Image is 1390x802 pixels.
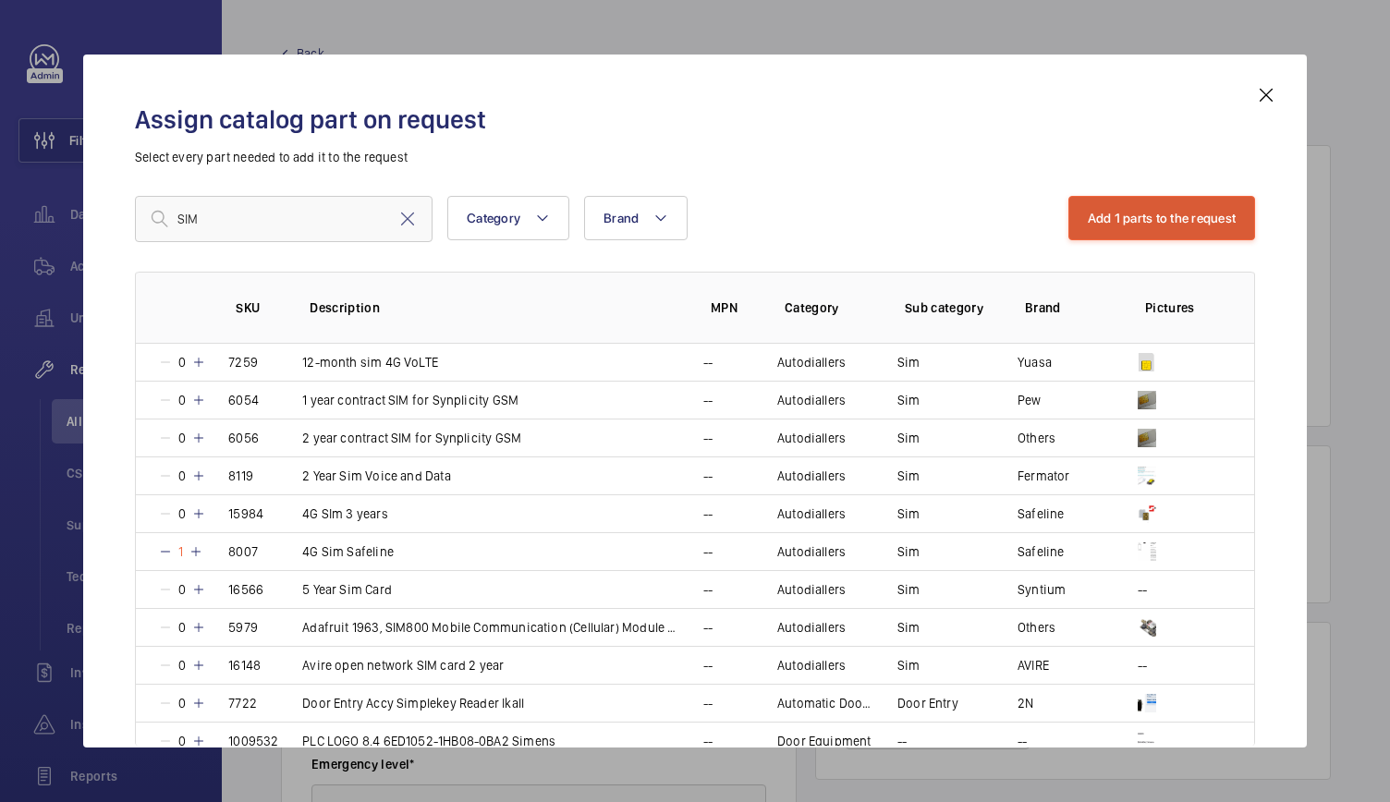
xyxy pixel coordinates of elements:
[777,732,872,750] p: Door Equipment
[228,467,253,485] p: 8119
[228,429,259,447] p: 6056
[1138,542,1156,561] img: kqQU2G3mamTLUPE3gIjzwTk9LAkLsAiYViJJJpoZHRiT74zH.png
[777,694,875,712] p: Automatic Doors (Vertical)
[173,656,191,674] p: 0
[228,504,263,523] p: 15984
[1138,429,1156,447] img: 6B4hXE-uUKu-hKQQRoD2qF9Nq3r0xBD-E7VEezpDhLDvaT2P.png
[1018,618,1055,637] p: Others
[302,353,438,371] p: 12-month sim 4G VoLTE
[703,694,713,712] p: --
[302,656,504,674] p: Avire open network SIM card 2 year
[467,211,520,225] span: Category
[584,196,688,240] button: Brand
[1138,391,1156,409] img: 32-UuRkZlG8GHCDQuWNvU72R8Hbj91mHLePDrHO6uhSGO4g0.png
[228,618,258,637] p: 5979
[173,429,191,447] p: 0
[897,467,921,485] p: Sim
[1138,618,1156,637] img: q5xxN-03ofZL_KhLZCFoCI_ysbjAkZzVLvJM8JKNk0BjZeER.png
[228,656,261,674] p: 16148
[173,467,191,485] p: 0
[228,353,258,371] p: 7259
[777,580,846,599] p: Autodiallers
[604,211,639,225] span: Brand
[703,580,713,599] p: --
[302,580,392,599] p: 5 Year Sim Card
[1018,504,1064,523] p: Safeline
[135,148,1255,166] p: Select every part needed to add it to the request
[1138,467,1156,485] img: EHIPyuMgt_b4rdmu9oE5cwpRtDsxpGMt6nBQEzB4rerXlBp4.png
[310,298,681,317] p: Description
[785,298,875,317] p: Category
[1138,732,1156,750] img: 4gboZbJ9Kh5LVtoZ2fL1_4d27XZpVNETVJCBYHE7yflQSz3M.png
[302,504,388,523] p: 4G SIm 3 years
[897,353,921,371] p: Sim
[897,391,921,409] p: Sim
[897,618,921,637] p: Sim
[173,504,191,523] p: 0
[228,694,257,712] p: 7722
[1138,694,1156,712] img: y72dFnfVfPK8akpXc6A1h6XQVqoJ4rTExfN-OkZPxmf6pTBT.png
[711,298,755,317] p: MPN
[897,656,921,674] p: Sim
[1138,656,1147,674] p: --
[1138,504,1156,523] img: WOMiBAGyZuQW3fYjhXpxIUzFDUBHg1eCI-9mT93_fS3dr_RN.png
[777,467,846,485] p: Autodiallers
[897,732,907,750] p: --
[897,694,958,712] p: Door Entry
[1018,732,1027,750] p: --
[777,391,846,409] p: Autodiallers
[777,504,846,523] p: Autodiallers
[302,467,451,485] p: 2 Year Sim Voice and Data
[1145,298,1217,317] p: Pictures
[1018,391,1042,409] p: Pew
[1138,580,1147,599] p: --
[173,694,191,712] p: 0
[228,391,259,409] p: 6054
[135,196,433,242] input: Find a part
[1018,656,1049,674] p: AVIRE
[173,391,191,409] p: 0
[703,732,713,750] p: --
[897,542,921,561] p: Sim
[302,391,518,409] p: 1 year contract SIM for Synplicity GSM
[897,504,921,523] p: Sim
[703,353,713,371] p: --
[777,542,846,561] p: Autodiallers
[173,580,191,599] p: 0
[703,429,713,447] p: --
[1025,298,1116,317] p: Brand
[302,732,555,750] p: PLC LOGO 8.4 6ED1052-1HB08-0BA2 Simens
[897,580,921,599] p: Sim
[777,618,846,637] p: Autodiallers
[228,732,278,750] p: 1009532
[173,353,191,371] p: 0
[1018,694,1033,712] p: 2N
[777,353,846,371] p: Autodiallers
[1018,542,1064,561] p: Safeline
[1018,580,1066,599] p: Syntium
[228,542,258,561] p: 8007
[173,732,191,750] p: 0
[905,298,995,317] p: Sub category
[447,196,569,240] button: Category
[302,694,524,712] p: Door Entry Accy Simplekey Reader Ikall
[1018,467,1069,485] p: Fermator
[1068,196,1256,240] button: Add 1 parts to the request
[777,429,846,447] p: Autodiallers
[703,618,713,637] p: --
[897,429,921,447] p: Sim
[228,580,263,599] p: 16566
[1138,353,1156,371] img: k50Prw9kUqmVhXQ9qBjpX9Dv46Pr6J8WtSFYVhNrqWvj-mXk.png
[703,391,713,409] p: --
[135,103,1255,137] h2: Assign catalog part on request
[703,542,713,561] p: --
[703,467,713,485] p: --
[1018,353,1052,371] p: Yuasa
[302,429,521,447] p: 2 year contract SIM for Synplicity GSM
[173,618,191,637] p: 0
[703,504,713,523] p: --
[302,618,681,637] p: Adafruit 1963, SIM800 Mobile Communication (Cellular) Module FONA MiniGSM SMA
[777,656,846,674] p: Autodiallers
[236,298,280,317] p: SKU
[302,542,394,561] p: 4G Sim Safeline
